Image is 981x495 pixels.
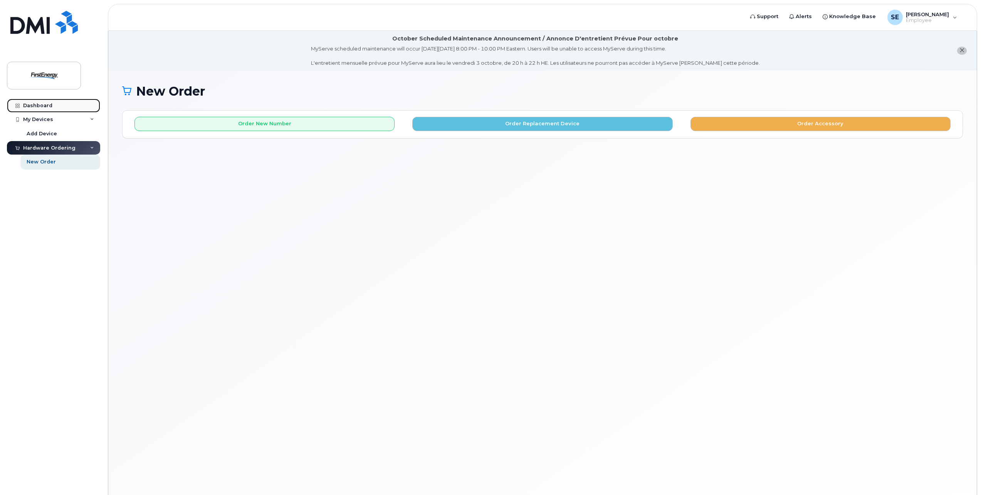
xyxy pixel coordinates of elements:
[690,117,951,131] button: Order Accessory
[412,117,672,131] button: Order Replacement Device
[134,117,395,131] button: Order New Number
[957,47,967,55] button: close notification
[311,45,760,67] div: MyServe scheduled maintenance will occur [DATE][DATE] 8:00 PM - 10:00 PM Eastern. Users will be u...
[392,35,678,43] div: October Scheduled Maintenance Announcement / Annonce D'entretient Prévue Pour octobre
[122,84,963,98] h1: New Order
[947,461,975,489] iframe: Messenger Launcher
